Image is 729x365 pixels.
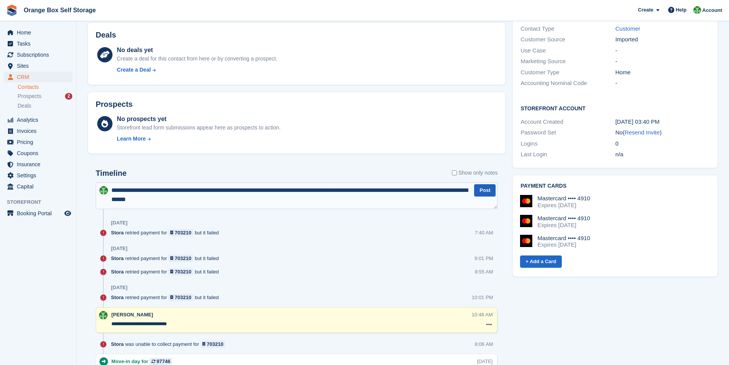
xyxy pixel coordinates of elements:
[111,255,124,262] span: Stora
[520,68,615,77] div: Customer Type
[520,57,615,66] div: Marketing Source
[99,311,108,319] img: Binder Bhardwaj
[638,6,653,14] span: Create
[111,268,223,275] div: retried payment for but it failed
[17,38,63,49] span: Tasks
[157,358,170,365] div: 97746
[6,5,18,16] img: stora-icon-8386f47178a22dfd0bd8f6a31ec36ba5ce8667c1dd55bd0f319d3a0aa187defe.svg
[4,208,72,219] a: menu
[96,31,116,39] h2: Deals
[175,229,191,236] div: 703210
[4,72,72,82] a: menu
[17,115,63,125] span: Analytics
[520,235,532,247] img: Mastercard Logo
[168,294,193,301] a: 703210
[111,340,124,348] span: Stora
[17,49,63,60] span: Subscriptions
[472,294,493,301] div: 10:01 PM
[676,6,687,14] span: Help
[452,169,498,177] label: Show only notes
[111,340,229,348] div: was unable to collect payment for
[17,181,63,192] span: Capital
[99,186,108,195] img: Binder Bhardwaj
[7,198,76,206] span: Storefront
[111,358,176,365] div: Move-in day for
[623,129,662,136] span: ( )
[615,79,710,88] div: -
[520,139,615,148] div: Logins
[111,220,127,226] div: [DATE]
[117,115,281,124] div: No prospects yet
[475,255,493,262] div: 9:01 PM
[111,229,223,236] div: retried payment for but it failed
[17,61,63,71] span: Sites
[17,159,63,170] span: Insurance
[111,246,127,252] div: [DATE]
[117,55,277,63] div: Create a deal for this contact from here or by converting a prospect.
[4,181,72,192] a: menu
[117,135,145,143] div: Learn More
[168,255,193,262] a: 703210
[201,340,225,348] a: 703210
[17,126,63,136] span: Invoices
[18,102,31,110] span: Deals
[537,222,590,229] div: Expires [DATE]
[615,25,640,32] a: Customer
[625,129,660,136] a: Resend Invite
[96,100,133,109] h2: Prospects
[17,170,63,181] span: Settings
[520,215,532,227] img: Mastercard Logo
[537,235,590,242] div: Mastercard •••• 4910
[615,128,710,137] div: No
[65,93,72,100] div: 2
[111,294,223,301] div: retried payment for but it failed
[18,92,72,100] a: Prospects 2
[4,115,72,125] a: menu
[17,148,63,159] span: Coupons
[520,35,615,44] div: Customer Source
[4,137,72,147] a: menu
[175,294,191,301] div: 703210
[615,139,710,148] div: 0
[168,229,193,236] a: 703210
[520,150,615,159] div: Last Login
[17,72,63,82] span: CRM
[452,169,457,177] input: Show only notes
[17,208,63,219] span: Booking Portal
[475,229,493,236] div: 7:40 AM
[475,268,493,275] div: 8:55 AM
[537,241,590,248] div: Expires [DATE]
[96,169,127,178] h2: Timeline
[477,358,493,365] div: [DATE]
[702,7,722,14] span: Account
[520,118,615,126] div: Account Created
[615,150,710,159] div: n/a
[117,135,281,143] a: Learn More
[117,66,277,74] a: Create a Deal
[520,25,615,33] div: Contact Type
[4,27,72,38] a: menu
[520,46,615,55] div: Use Case
[18,102,72,110] a: Deals
[4,148,72,159] a: menu
[117,124,281,132] div: Storefront lead form submissions appear here as prospects to action.
[537,195,590,202] div: Mastercard •••• 4910
[4,38,72,49] a: menu
[111,312,153,318] span: [PERSON_NAME]
[111,229,124,236] span: Stora
[17,27,63,38] span: Home
[207,340,223,348] div: 703210
[4,170,72,181] a: menu
[21,4,99,16] a: Orange Box Self Storage
[615,57,710,66] div: -
[520,183,710,189] h2: Payment cards
[520,128,615,137] div: Password Set
[111,268,124,275] span: Stora
[4,61,72,71] a: menu
[111,255,223,262] div: retried payment for but it failed
[18,93,41,100] span: Prospects
[150,358,172,365] a: 97746
[17,137,63,147] span: Pricing
[175,268,191,275] div: 703210
[117,66,151,74] div: Create a Deal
